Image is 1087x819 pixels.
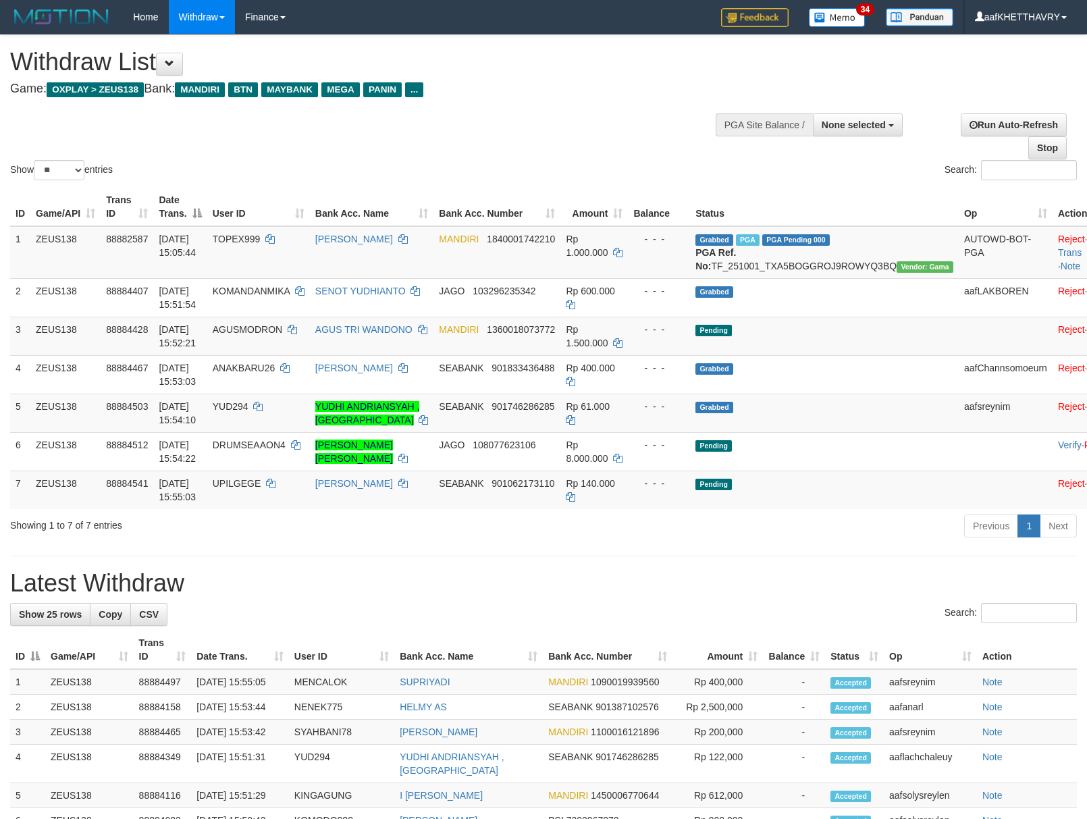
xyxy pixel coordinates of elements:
img: Button%20Memo.svg [809,8,866,27]
a: SUPRIYADI [400,677,450,687]
a: SENOT YUDHIANTO [315,286,406,296]
td: [DATE] 15:53:42 [191,720,289,745]
span: TOPEX999 [213,234,261,244]
td: SYAHBANI78 [289,720,394,745]
td: YUD294 [289,745,394,783]
div: - - - [633,438,685,452]
b: PGA Ref. No: [695,247,736,271]
span: 88884541 [106,478,148,489]
td: aafChannsomoeurn [959,355,1053,394]
td: aafLAKBOREN [959,278,1053,317]
a: Reject [1058,363,1085,373]
span: [DATE] 15:05:44 [159,234,196,258]
span: SEABANK [439,401,483,412]
span: Copy 901833436488 to clipboard [492,363,554,373]
th: Balance [628,188,690,226]
span: Rp 1.500.000 [566,324,608,348]
span: DRUMSEAAON4 [213,440,286,450]
td: Rp 612,000 [672,783,763,808]
span: MANDIRI [548,790,588,801]
th: Game/API: activate to sort column ascending [45,631,134,669]
a: HELMY AS [400,702,447,712]
span: KOMANDANMIKA [213,286,290,296]
h1: Latest Withdraw [10,570,1077,597]
td: Rp 200,000 [672,720,763,745]
h4: Game: Bank: [10,82,711,96]
span: Copy 901746286285 to clipboard [492,401,554,412]
td: ZEUS138 [30,432,101,471]
td: 88884497 [134,669,192,695]
td: ZEUS138 [45,745,134,783]
div: Showing 1 to 7 of 7 entries [10,513,443,532]
span: Copy 103296235342 to clipboard [473,286,535,296]
span: 88884467 [106,363,148,373]
th: Date Trans.: activate to sort column descending [153,188,207,226]
span: SEABANK [439,363,483,373]
span: Copy 901746286285 to clipboard [595,751,658,762]
span: Grabbed [695,402,733,413]
span: Copy 1450006770644 to clipboard [591,790,659,801]
td: ZEUS138 [30,226,101,279]
td: 4 [10,745,45,783]
a: Note [982,726,1003,737]
span: 88882587 [106,234,148,244]
div: - - - [633,323,685,336]
td: [DATE] 15:51:29 [191,783,289,808]
img: MOTION_logo.png [10,7,113,27]
span: YUD294 [213,401,248,412]
span: Rp 8.000.000 [566,440,608,464]
span: MANDIRI [439,234,479,244]
span: OXPLAY > ZEUS138 [47,82,144,97]
span: UPILGEGE [213,478,261,489]
div: - - - [633,284,685,298]
th: Trans ID: activate to sort column ascending [134,631,192,669]
span: None selected [822,120,886,130]
span: Rp 400.000 [566,363,614,373]
img: Feedback.jpg [721,8,789,27]
td: 2 [10,695,45,720]
span: MANDIRI [548,677,588,687]
td: Rp 400,000 [672,669,763,695]
span: Accepted [830,752,871,764]
span: MAYBANK [261,82,318,97]
span: BTN [228,82,258,97]
span: [DATE] 15:54:10 [159,401,196,425]
th: ID [10,188,30,226]
span: Rp 1.000.000 [566,234,608,258]
td: 2 [10,278,30,317]
td: [DATE] 15:53:44 [191,695,289,720]
th: Date Trans.: activate to sort column ascending [191,631,289,669]
input: Search: [981,603,1077,623]
a: Reject [1058,286,1085,296]
a: YUDHI ANDRIANSYAH , [GEOGRAPHIC_DATA] [400,751,504,776]
span: Copy 1100016121896 to clipboard [591,726,659,737]
span: Marked by aafnoeunsreypich [736,234,760,246]
td: - [763,695,825,720]
th: Op: activate to sort column ascending [884,631,977,669]
span: MEGA [321,82,360,97]
a: Reject [1058,324,1085,335]
span: MANDIRI [439,324,479,335]
span: Copy 108077623106 to clipboard [473,440,535,450]
a: Previous [964,514,1018,537]
span: MANDIRI [548,726,588,737]
div: - - - [633,400,685,413]
td: [DATE] 15:51:31 [191,745,289,783]
td: aafsreynim [959,394,1053,432]
td: Rp 122,000 [672,745,763,783]
td: ZEUS138 [30,278,101,317]
td: [DATE] 15:55:05 [191,669,289,695]
span: CSV [139,609,159,620]
th: Bank Acc. Name: activate to sort column ascending [310,188,434,226]
a: Run Auto-Refresh [961,113,1067,136]
a: [PERSON_NAME] [315,234,393,244]
td: ZEUS138 [45,669,134,695]
div: PGA Site Balance / [716,113,813,136]
th: Bank Acc. Name: activate to sort column ascending [394,631,543,669]
td: 1 [10,226,30,279]
span: Pending [695,325,732,336]
th: Balance: activate to sort column ascending [763,631,825,669]
td: 4 [10,355,30,394]
span: ANAKBARU26 [213,363,275,373]
td: TF_251001_TXA5BOGGROJ9ROWYQ3BQ [690,226,959,279]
